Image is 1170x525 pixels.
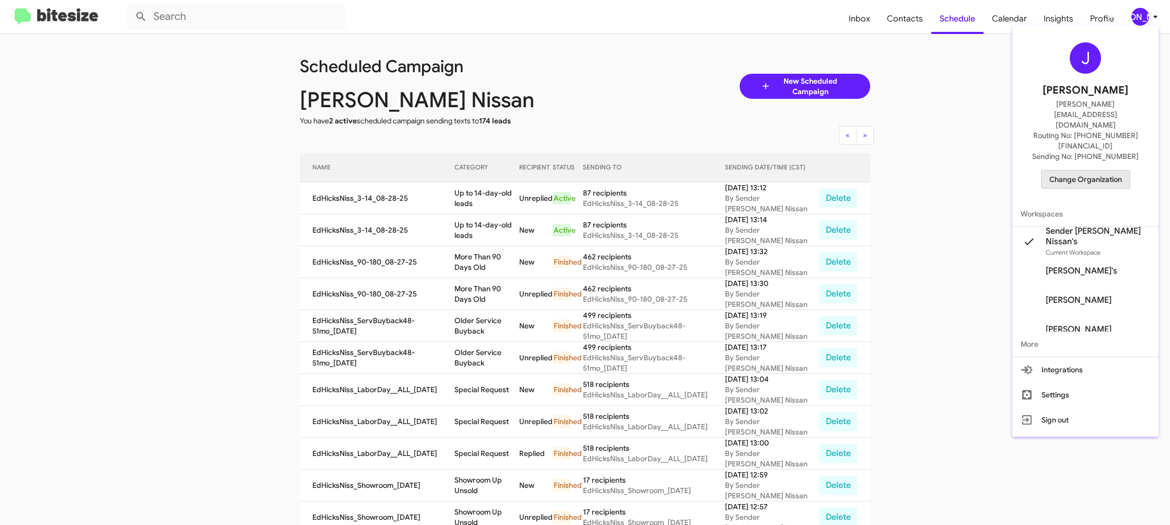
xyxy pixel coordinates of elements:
span: [PERSON_NAME] [1043,82,1128,99]
span: Sending No: [PHONE_NUMBER] [1032,151,1139,162]
span: [PERSON_NAME]'s [1046,266,1117,276]
span: Sender [PERSON_NAME] Nissan's [1046,226,1150,247]
span: Workspaces [1012,201,1159,226]
span: [PERSON_NAME][EMAIL_ADDRESS][DOMAIN_NAME] [1025,99,1146,130]
button: Integrations [1012,357,1159,382]
span: Current Workspace [1046,248,1101,256]
span: More [1012,332,1159,357]
div: J [1070,42,1101,74]
button: Settings [1012,382,1159,407]
span: [PERSON_NAME] [1046,324,1111,335]
span: Change Organization [1049,170,1122,188]
button: Change Organization [1041,170,1130,189]
button: Sign out [1012,407,1159,432]
span: [PERSON_NAME] [1046,295,1111,305]
span: Routing No: [PHONE_NUMBER][FINANCIAL_ID] [1025,130,1146,151]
